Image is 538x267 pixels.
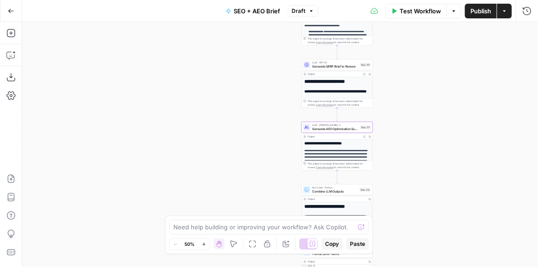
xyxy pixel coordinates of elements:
span: Combine LLM Outputs [312,189,358,193]
span: Copy the output [316,41,334,44]
div: LLM · [PERSON_NAME] 4Generate AEO Optimization SuggestionsStep 211Output**** **** **** **** **** ... [302,122,373,170]
button: SEO + AEO Brief [220,4,286,18]
button: Copy [321,238,343,250]
span: LLM · GPT-4.1 [312,61,358,64]
span: Format SERP Items [312,251,358,256]
button: Draft [288,5,318,17]
span: Generate SERP Brief to Review [312,64,358,68]
span: LLM · [PERSON_NAME] 4 [312,123,358,127]
div: Step 191 [360,62,371,67]
span: Copy [325,240,339,248]
span: Copy the output [316,103,334,106]
div: Output [308,135,360,138]
button: Paste [346,238,369,250]
span: Publish [470,6,491,16]
div: Output [308,260,366,263]
div: This output is too large & has been abbreviated for review. to view the full content. [308,37,371,44]
span: Generate AEO Optimization Suggestions [312,126,358,131]
div: Step 214 [360,250,371,254]
g: Edge from step_191 to step_211 [337,108,338,121]
div: Output [308,72,360,76]
div: This output is too large & has been abbreviated for review. to view the full content. [308,99,371,107]
g: Edge from step_211 to step_212 [337,170,338,184]
span: SEO + AEO Brief [234,6,280,16]
span: Copy the output [316,166,334,169]
span: Paste [350,240,365,248]
button: Publish [465,4,497,18]
div: This output is too large & has been abbreviated for review. to view the full content. [308,162,371,169]
span: Run Code · Python [312,186,358,189]
span: Test Workflow [400,6,441,16]
span: Draft [292,7,306,15]
div: Step 211 [360,125,371,129]
div: Output [308,197,366,201]
g: Edge from step_153 to step_191 [337,45,338,59]
button: Test Workflow [385,4,446,18]
span: 50% [184,240,195,248]
div: Step 212 [360,187,371,192]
